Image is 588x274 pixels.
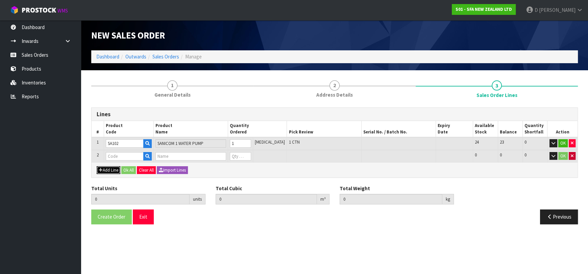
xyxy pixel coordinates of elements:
[524,139,526,145] span: 0
[97,139,99,145] span: 1
[91,194,190,204] input: Total Units
[524,152,526,158] span: 0
[91,185,117,192] label: Total Units
[154,121,228,137] th: Product Name
[289,139,299,145] span: 1 CTN
[558,139,568,147] button: OK
[167,80,177,91] span: 1
[154,91,191,98] span: General Details
[540,209,578,224] button: Previous
[97,166,120,174] button: Add Line
[255,139,285,145] span: [MEDICAL_DATA]
[190,194,205,205] div: units
[97,111,572,118] h3: Lines
[476,92,517,99] span: Sales Order Lines
[152,53,179,60] a: Sales Orders
[230,139,251,148] input: Qty Ordered
[498,121,522,137] th: Balance
[558,152,568,160] button: OK
[340,194,442,204] input: Total Weight
[10,6,19,14] img: cube-alt.png
[287,121,361,137] th: Pick Review
[91,102,578,229] span: Sales Order Lines
[91,209,132,224] button: Create Order
[317,194,329,205] div: m³
[106,139,144,148] input: Code
[442,194,454,205] div: kg
[157,166,188,174] button: Import Lines
[475,139,479,145] span: 24
[155,139,226,148] input: Name
[473,121,498,137] th: Available Stock
[535,7,538,13] span: D
[185,53,202,60] span: Manage
[492,80,502,91] span: 3
[539,7,575,13] span: [PERSON_NAME]
[500,152,502,158] span: 0
[475,152,477,158] span: 0
[316,91,353,98] span: Address Details
[104,121,154,137] th: Product Code
[155,152,226,160] input: Name
[216,185,242,192] label: Total Cubic
[228,121,287,137] th: Quantity Ordered
[522,121,547,137] th: Quantity Shortfall
[121,166,136,174] button: Ok All
[456,6,512,12] strong: S01 - SFA NEW ZEALAND LTD
[96,53,119,60] a: Dashboard
[329,80,340,91] span: 2
[361,121,436,137] th: Serial No. / Batch No.
[22,6,56,15] span: ProStock
[340,185,370,192] label: Total Weight
[92,121,104,137] th: #
[547,121,578,137] th: Action
[106,152,144,160] input: Code
[97,152,99,158] span: 2
[57,7,68,14] small: WMS
[216,194,317,204] input: Total Cubic
[436,121,473,137] th: Expiry Date
[230,152,251,160] input: Qty Ordered
[500,139,504,145] span: 23
[137,166,156,174] button: Clear All
[91,30,165,41] span: New Sales Order
[125,53,146,60] a: Outwards
[98,214,125,220] span: Create Order
[133,209,154,224] button: Exit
